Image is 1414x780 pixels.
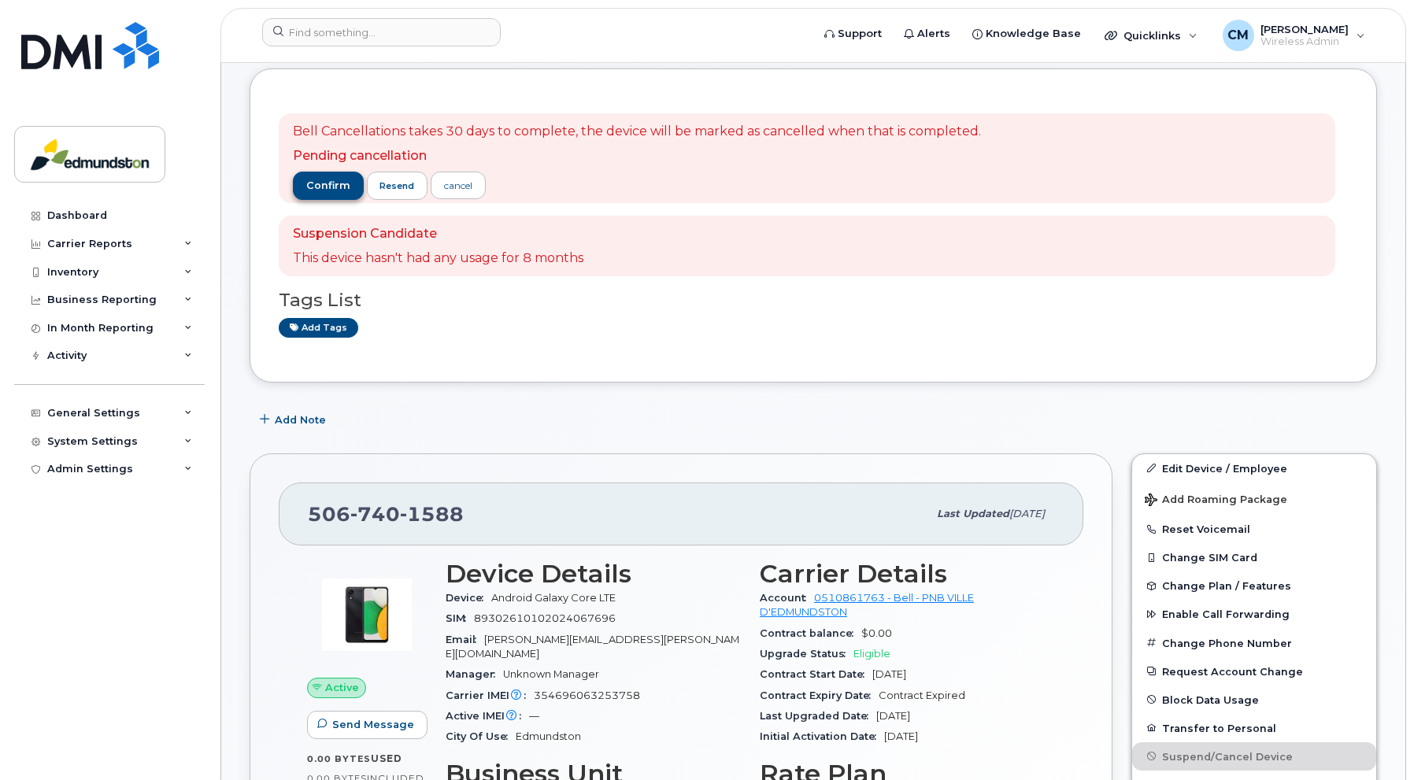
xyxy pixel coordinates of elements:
[446,634,484,645] span: Email
[760,627,861,639] span: Contract balance
[861,627,892,639] span: $0.00
[1009,508,1045,519] span: [DATE]
[306,179,350,193] span: confirm
[760,668,872,680] span: Contract Start Date
[279,290,1348,310] h3: Tags List
[350,502,400,526] span: 740
[1132,714,1376,742] button: Transfer to Personal
[262,18,501,46] input: Find something...
[446,689,534,701] span: Carrier IMEI
[760,648,853,660] span: Upgrade Status
[444,179,472,193] div: cancel
[446,730,516,742] span: City Of Use
[760,592,974,618] a: 0510861763 - Bell - PNB VILLE D'EDMUNDSTON
[1132,657,1376,686] button: Request Account Change
[961,18,1092,50] a: Knowledge Base
[446,710,529,722] span: Active IMEI
[1260,23,1349,35] span: [PERSON_NAME]
[872,668,906,680] span: [DATE]
[1162,750,1293,762] span: Suspend/Cancel Device
[760,689,879,701] span: Contract Expiry Date
[379,179,414,192] span: resend
[879,689,965,701] span: Contract Expired
[293,225,583,243] p: Suspension Candidate
[1260,35,1349,48] span: Wireless Admin
[474,612,616,624] span: 89302610102024067696
[813,18,893,50] a: Support
[760,560,1055,588] h3: Carrier Details
[1132,742,1376,771] button: Suspend/Cancel Device
[491,592,616,604] span: Android Galaxy Core LTE
[838,26,882,42] span: Support
[446,612,474,624] span: SIM
[1132,515,1376,543] button: Reset Voicemail
[367,172,428,200] button: resend
[332,717,414,732] span: Send Message
[1212,20,1376,51] div: Christian Michaud
[884,730,918,742] span: [DATE]
[325,680,359,695] span: Active
[371,752,402,764] span: used
[516,730,581,742] span: Edmundston
[853,648,890,660] span: Eligible
[534,689,640,701] span: 354696063253758
[1132,629,1376,657] button: Change Phone Number
[760,592,814,604] span: Account
[307,753,371,764] span: 0.00 Bytes
[760,730,884,742] span: Initial Activation Date
[1162,580,1291,592] span: Change Plan / Features
[986,26,1081,42] span: Knowledge Base
[1132,600,1376,628] button: Enable Call Forwarding
[917,26,950,42] span: Alerts
[320,567,414,662] img: image20231002-3703462-16jj64b.jpeg
[307,711,428,739] button: Send Message
[1132,686,1376,714] button: Block Data Usage
[937,508,1009,519] span: Last updated
[876,710,910,722] span: [DATE]
[1094,20,1209,51] div: Quicklinks
[293,172,364,200] button: confirm
[279,318,358,338] a: Add tags
[1123,29,1181,42] span: Quicklinks
[1132,454,1376,482] a: Edit Device / Employee
[503,668,599,680] span: Unknown Manager
[293,250,583,268] p: This device hasn't had any usage for 8 months
[446,592,491,604] span: Device
[1132,543,1376,571] button: Change SIM Card
[275,412,326,427] span: Add Note
[529,710,539,722] span: —
[1132,482,1376,515] button: Add Roaming Package
[293,147,981,165] p: Pending cancellation
[446,668,503,680] span: Manager
[293,123,981,141] p: Bell Cancellations takes 30 days to complete, the device will be marked as cancelled when that is...
[893,18,961,50] a: Alerts
[1162,608,1290,620] span: Enable Call Forwarding
[308,502,464,526] span: 506
[400,502,464,526] span: 1588
[760,710,876,722] span: Last Upgraded Date
[446,560,741,588] h3: Device Details
[446,634,739,660] span: [PERSON_NAME][EMAIL_ADDRESS][PERSON_NAME][DOMAIN_NAME]
[1132,571,1376,600] button: Change Plan / Features
[431,172,486,199] a: cancel
[250,406,339,434] button: Add Note
[1227,26,1249,45] span: CM
[1145,494,1287,508] span: Add Roaming Package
